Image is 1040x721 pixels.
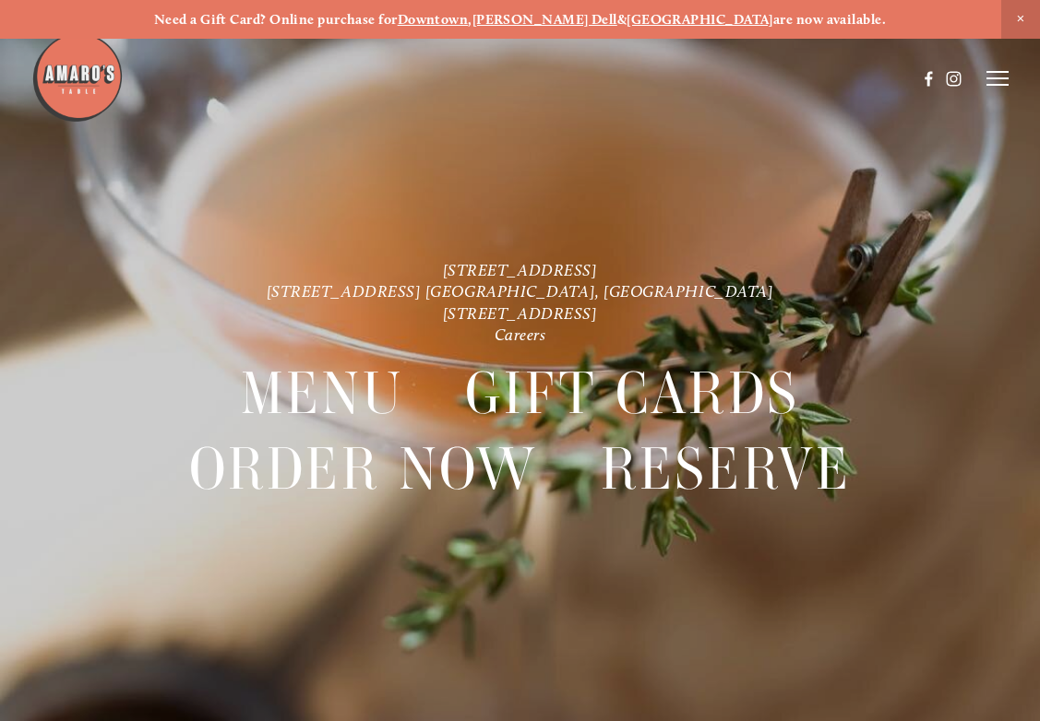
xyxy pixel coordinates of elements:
a: Careers [495,325,546,344]
a: [GEOGRAPHIC_DATA] [627,11,773,28]
div: Move To ... [7,124,1033,140]
a: [STREET_ADDRESS] [GEOGRAPHIC_DATA], [GEOGRAPHIC_DATA] [267,282,774,301]
a: Reserve [601,432,851,507]
div: Rename [7,107,1033,124]
div: Sign out [7,90,1033,107]
div: Delete [7,57,1033,74]
span: Gift Cards [465,356,799,431]
div: Options [7,74,1033,90]
a: Downtown [398,11,469,28]
a: Gift Cards [465,356,799,431]
strong: , [468,11,472,28]
a: [PERSON_NAME] Dell [472,11,617,28]
span: Order Now [189,432,539,508]
span: Menu [241,356,403,431]
strong: & [617,11,627,28]
span: Reserve [601,432,851,508]
div: Sort A > Z [7,7,1033,24]
a: [STREET_ADDRESS] [443,260,598,279]
a: Order Now [189,432,539,507]
a: [STREET_ADDRESS] [443,303,598,323]
div: Sort New > Old [7,24,1033,41]
strong: are now available. [773,11,886,28]
div: Move To ... [7,41,1033,57]
strong: Need a Gift Card? Online purchase for [154,11,398,28]
img: Amaro's Table [31,31,124,124]
a: Menu [241,356,403,431]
